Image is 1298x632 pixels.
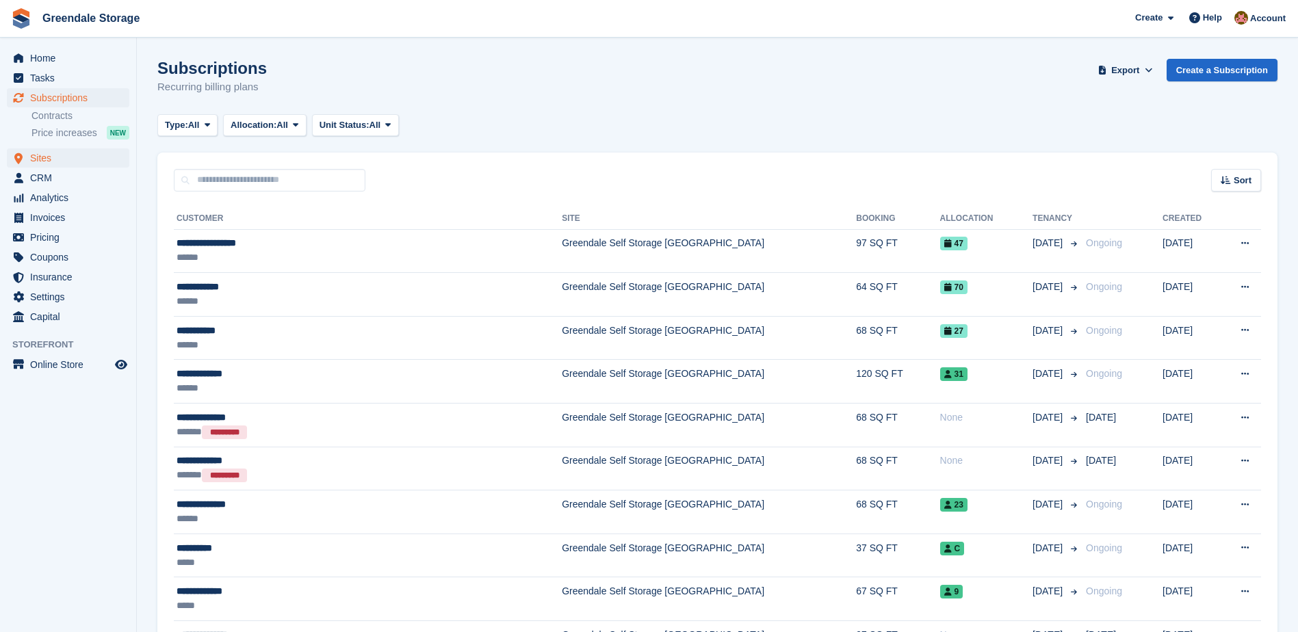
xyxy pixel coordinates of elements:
a: menu [7,267,129,287]
span: 47 [940,237,968,250]
span: All [276,118,288,132]
span: Ongoing [1086,499,1122,510]
h1: Subscriptions [157,59,267,77]
span: Ongoing [1086,325,1122,336]
th: Tenancy [1033,208,1080,230]
td: Greendale Self Storage [GEOGRAPHIC_DATA] [562,404,856,447]
a: Create a Subscription [1167,59,1277,81]
td: 64 SQ FT [856,273,939,317]
td: 67 SQ FT [856,577,939,621]
span: [DATE] [1086,412,1116,423]
span: Help [1203,11,1222,25]
a: menu [7,307,129,326]
span: 27 [940,324,968,338]
td: [DATE] [1163,447,1219,490]
button: Allocation: All [223,114,307,137]
th: Site [562,208,856,230]
span: 23 [940,498,968,512]
a: menu [7,49,129,68]
div: NEW [107,126,129,140]
span: Ongoing [1086,237,1122,248]
span: 31 [940,367,968,381]
span: Settings [30,287,112,306]
span: [DATE] [1033,367,1065,381]
span: Sites [30,148,112,168]
button: Unit Status: All [312,114,399,137]
span: Unit Status: [320,118,369,132]
span: 9 [940,585,963,598]
span: [DATE] [1033,453,1065,468]
span: Ongoing [1086,368,1122,379]
span: Tasks [30,68,112,88]
span: Insurance [30,267,112,287]
span: C [940,542,965,555]
div: None [940,410,1033,425]
a: menu [7,188,129,207]
span: Online Store [30,355,112,374]
td: Greendale Self Storage [GEOGRAPHIC_DATA] [562,447,856,490]
th: Booking [856,208,939,230]
td: [DATE] [1163,534,1219,577]
td: [DATE] [1163,490,1219,534]
span: [DATE] [1033,497,1065,512]
a: menu [7,287,129,306]
span: CRM [30,168,112,187]
span: [DATE] [1086,455,1116,466]
a: Price increases NEW [31,125,129,140]
a: Preview store [113,356,129,373]
td: [DATE] [1163,273,1219,317]
span: Ongoing [1086,281,1122,292]
span: Type: [165,118,188,132]
button: Type: All [157,114,218,137]
img: stora-icon-8386f47178a22dfd0bd8f6a31ec36ba5ce8667c1dd55bd0f319d3a0aa187defe.svg [11,8,31,29]
a: menu [7,248,129,267]
span: Capital [30,307,112,326]
a: menu [7,228,129,247]
th: Allocation [940,208,1033,230]
th: Created [1163,208,1219,230]
span: Ongoing [1086,542,1122,553]
td: Greendale Self Storage [GEOGRAPHIC_DATA] [562,229,856,273]
span: Home [30,49,112,68]
td: 68 SQ FT [856,316,939,360]
td: 68 SQ FT [856,447,939,490]
td: [DATE] [1163,404,1219,447]
span: [DATE] [1033,324,1065,338]
span: [DATE] [1033,236,1065,250]
td: Greendale Self Storage [GEOGRAPHIC_DATA] [562,273,856,317]
span: 70 [940,280,968,294]
a: Contracts [31,109,129,122]
td: Greendale Self Storage [GEOGRAPHIC_DATA] [562,316,856,360]
a: menu [7,148,129,168]
span: Storefront [12,338,136,352]
span: Price increases [31,127,97,140]
span: Account [1250,12,1286,25]
td: [DATE] [1163,360,1219,404]
td: [DATE] [1163,229,1219,273]
span: Coupons [30,248,112,267]
td: Greendale Self Storage [GEOGRAPHIC_DATA] [562,534,856,577]
span: [DATE] [1033,280,1065,294]
th: Customer [174,208,562,230]
td: [DATE] [1163,577,1219,621]
td: 68 SQ FT [856,490,939,534]
a: menu [7,208,129,227]
img: Justin Swingler [1234,11,1248,25]
a: Greendale Storage [37,7,145,29]
div: None [940,453,1033,468]
td: Greendale Self Storage [GEOGRAPHIC_DATA] [562,490,856,534]
td: 97 SQ FT [856,229,939,273]
span: [DATE] [1033,541,1065,555]
a: menu [7,88,129,107]
td: 37 SQ FT [856,534,939,577]
button: Export [1095,59,1156,81]
span: Create [1135,11,1163,25]
a: menu [7,68,129,88]
a: menu [7,168,129,187]
span: [DATE] [1033,410,1065,425]
a: menu [7,355,129,374]
span: Pricing [30,228,112,247]
span: [DATE] [1033,584,1065,598]
span: Invoices [30,208,112,227]
span: All [369,118,381,132]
